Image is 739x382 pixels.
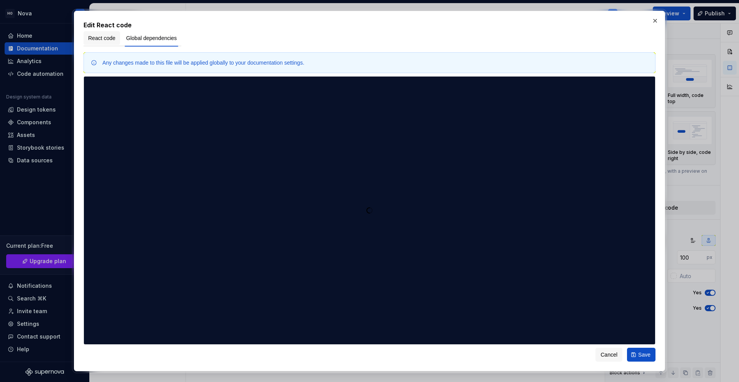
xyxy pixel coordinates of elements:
[84,31,120,45] button: React code
[88,34,115,42] span: React code
[595,348,622,362] button: Cancel
[122,30,182,46] div: Global dependencies
[600,351,617,359] span: Cancel
[84,30,120,46] div: React code
[638,351,650,359] span: Save
[126,34,177,42] span: Global dependencies
[84,20,655,30] h2: Edit React code
[627,348,655,362] button: Save
[122,31,182,45] button: Global dependencies
[102,59,304,67] div: Any changes made to this file will be applied globally to your documentation settings.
